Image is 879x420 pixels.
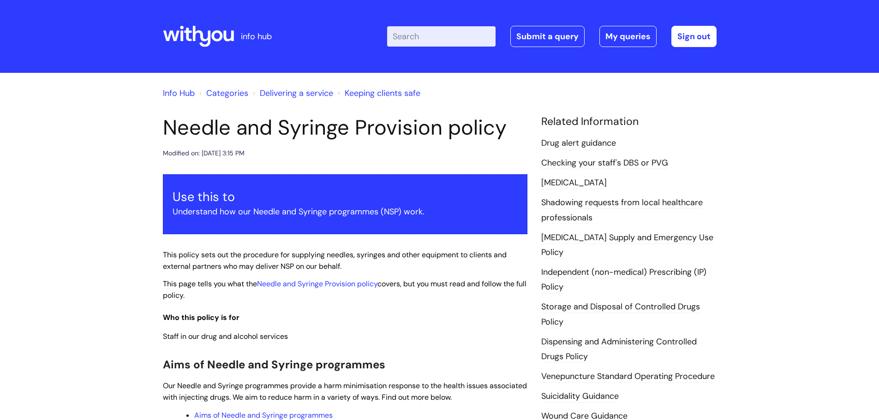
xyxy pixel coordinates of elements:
a: Venepuncture Standard Operating Procedure [541,371,715,383]
p: info hub [241,29,272,44]
h3: Use this to [173,189,518,204]
a: Storage and Disposal of Controlled Drugs Policy [541,301,700,328]
a: Sign out [671,26,717,47]
a: Drug alert guidance [541,137,616,149]
a: Needle and Syringe Provision policy [257,279,377,289]
a: Suicidality Guidance [541,390,619,402]
h4: Related Information [541,115,717,128]
a: Keeping clients safe [345,88,420,99]
a: Independent (non-medical) Prescribing (IP) Policy [541,266,706,293]
li: Keeping clients safe [335,86,420,101]
a: [MEDICAL_DATA] [541,177,607,189]
a: Aims of Needle and Syringe programmes [194,410,333,420]
a: Submit a query [510,26,585,47]
a: Shadowing requests from local healthcare professionals [541,197,703,224]
span: Who this policy is for [163,313,239,322]
h1: Needle and Syringe Provision policy [163,115,527,140]
span: Staff in our drug and alcohol services [163,331,288,341]
div: Modified on: [DATE] 3:15 PM [163,148,245,159]
a: Checking your staff's DBS or PVG [541,157,668,169]
span: This policy sets out the procedure for supplying needles, syringes and other equipment to clients... [163,250,507,271]
a: [MEDICAL_DATA] Supply and Emergency Use Policy [541,232,713,259]
p: Understand how our Needle and Syringe programmes (NSP) work. [173,204,518,219]
a: Categories [206,88,248,99]
a: Info Hub [163,88,195,99]
input: Search [387,26,496,47]
span: Our Needle and Syringe programmes provide a harm minimisation response to the health issues assoc... [163,381,527,402]
a: My queries [599,26,657,47]
li: Delivering a service [251,86,333,101]
span: This page tells you what the covers, but you must read and follow the full policy. [163,279,526,300]
li: Solution home [197,86,248,101]
div: | - [387,26,717,47]
a: Delivering a service [260,88,333,99]
span: Aims of Needle and Syringe programmes [163,357,385,372]
a: Dispensing and Administering Controlled Drugs Policy [541,336,697,363]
